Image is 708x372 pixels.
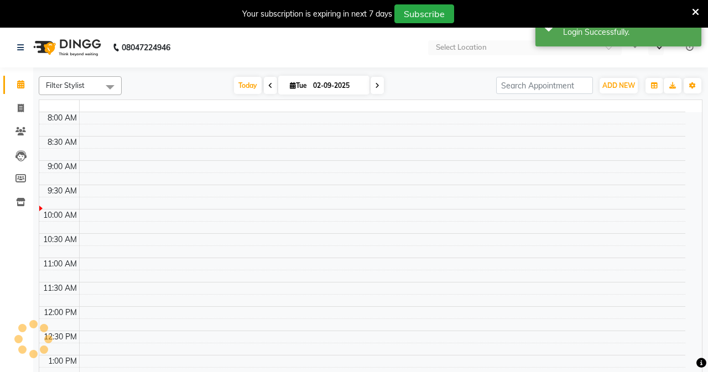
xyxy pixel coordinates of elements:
[242,8,392,20] div: Your subscription is expiring in next 7 days
[436,42,487,53] div: Select Location
[28,32,104,63] img: logo
[600,78,638,93] button: ADD NEW
[46,355,79,367] div: 1:00 PM
[45,161,79,172] div: 9:00 AM
[46,81,85,90] span: Filter Stylist
[496,77,593,94] input: Search Appointment
[122,32,170,63] b: 08047224946
[234,77,262,94] span: Today
[41,209,79,221] div: 10:00 AM
[45,185,79,197] div: 9:30 AM
[563,27,693,38] div: Login Successfully.
[41,234,79,245] div: 10:30 AM
[310,77,365,94] input: 2025-09-02
[41,258,79,270] div: 11:00 AM
[394,4,454,23] button: Subscribe
[45,112,79,124] div: 8:00 AM
[41,307,79,318] div: 12:00 PM
[41,282,79,294] div: 11:30 AM
[45,137,79,148] div: 8:30 AM
[602,81,635,90] span: ADD NEW
[41,331,79,343] div: 12:30 PM
[287,81,310,90] span: Tue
